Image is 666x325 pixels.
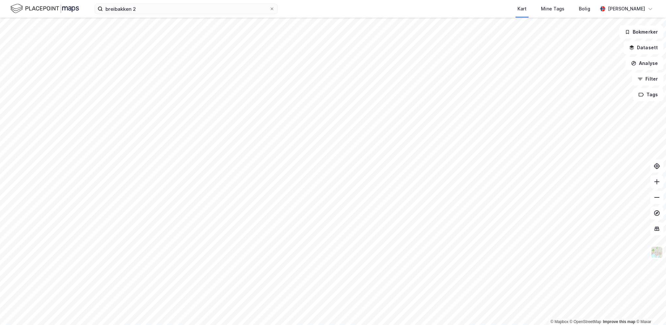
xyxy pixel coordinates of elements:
img: Z [651,246,663,258]
input: Søk på adresse, matrikkel, gårdeiere, leietakere eller personer [103,4,269,14]
div: Bolig [579,5,590,13]
a: Mapbox [550,319,568,324]
iframe: Chat Widget [633,294,666,325]
div: [PERSON_NAME] [608,5,645,13]
button: Analyse [626,57,663,70]
div: Kontrollprogram for chat [633,294,666,325]
button: Datasett [624,41,663,54]
img: logo.f888ab2527a4732fd821a326f86c7f29.svg [10,3,79,14]
button: Tags [633,88,663,101]
button: Bokmerker [619,25,663,39]
div: Kart [517,5,527,13]
div: Mine Tags [541,5,564,13]
a: OpenStreetMap [570,319,601,324]
button: Filter [632,72,663,85]
a: Improve this map [603,319,635,324]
